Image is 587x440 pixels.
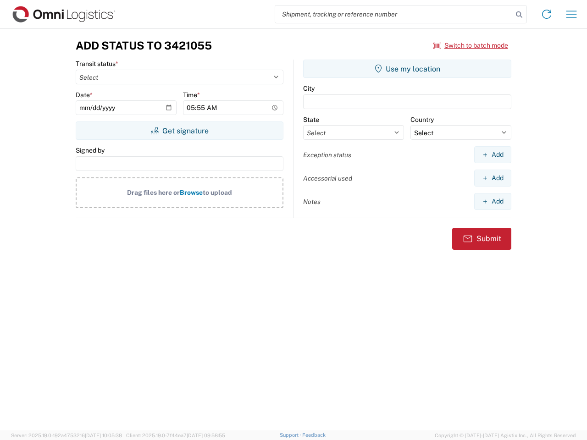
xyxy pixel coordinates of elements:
[433,38,508,53] button: Switch to batch mode
[474,193,511,210] button: Add
[76,91,93,99] label: Date
[410,115,434,124] label: Country
[302,432,326,438] a: Feedback
[474,170,511,187] button: Add
[303,60,511,78] button: Use my location
[452,228,511,250] button: Submit
[183,91,200,99] label: Time
[85,433,122,438] span: [DATE] 10:05:38
[303,174,352,182] label: Accessorial used
[76,146,105,154] label: Signed by
[303,151,351,159] label: Exception status
[76,39,212,52] h3: Add Status to 3421055
[187,433,225,438] span: [DATE] 09:58:55
[76,121,283,140] button: Get signature
[280,432,303,438] a: Support
[11,433,122,438] span: Server: 2025.19.0-192a4753216
[474,146,511,163] button: Add
[303,115,319,124] label: State
[126,433,225,438] span: Client: 2025.19.0-7f44ea7
[180,189,203,196] span: Browse
[303,198,321,206] label: Notes
[303,84,315,93] label: City
[203,189,232,196] span: to upload
[127,189,180,196] span: Drag files here or
[76,60,118,68] label: Transit status
[275,5,513,23] input: Shipment, tracking or reference number
[435,431,576,440] span: Copyright © [DATE]-[DATE] Agistix Inc., All Rights Reserved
